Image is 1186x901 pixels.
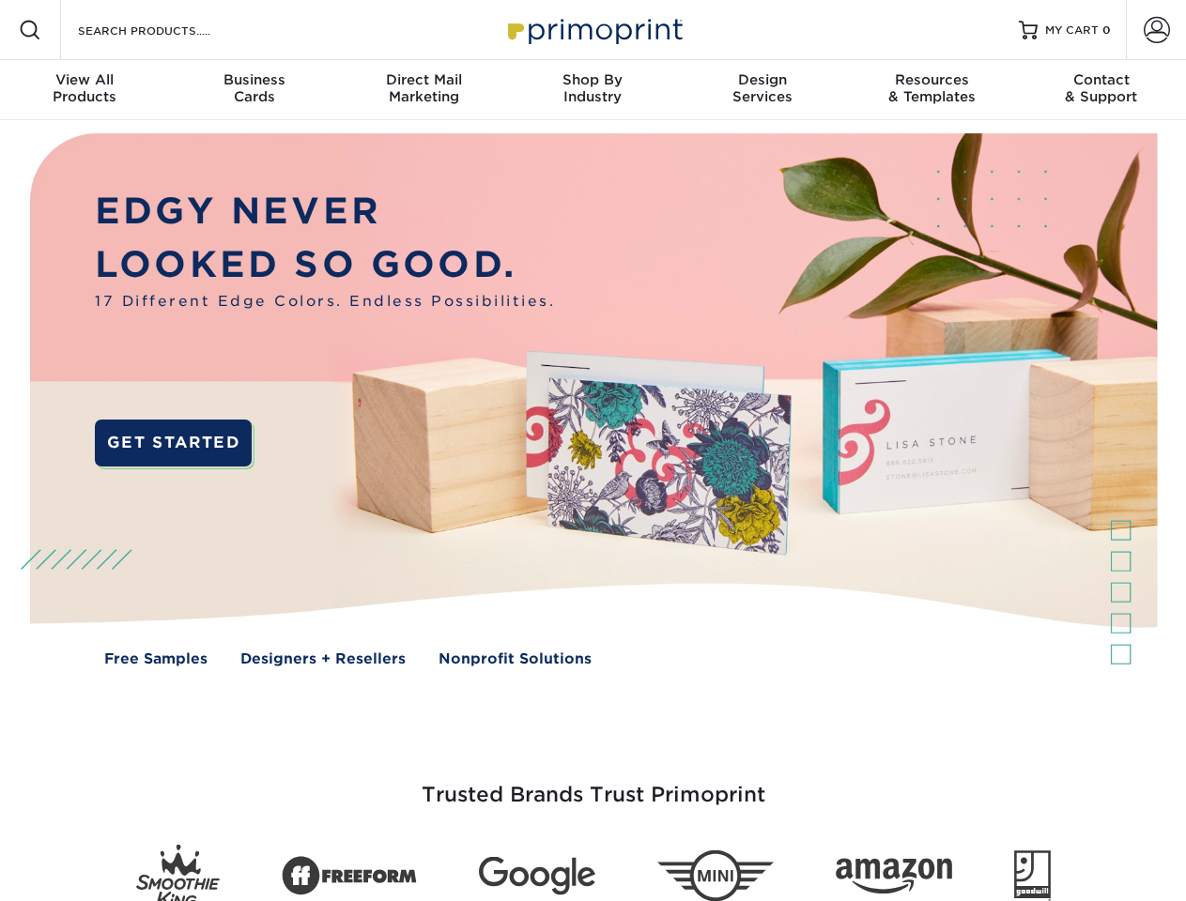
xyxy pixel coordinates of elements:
span: MY CART [1045,23,1099,38]
a: Contact& Support [1017,60,1186,120]
span: Direct Mail [339,71,508,88]
input: SEARCH PRODUCTS..... [76,19,259,41]
p: EDGY NEVER [95,185,555,238]
img: Google [479,857,595,895]
a: Nonprofit Solutions [439,649,592,670]
span: Shop By [508,71,677,88]
img: Primoprint [500,9,687,50]
span: Contact [1017,71,1186,88]
div: & Templates [847,71,1016,105]
span: Resources [847,71,1016,88]
div: Services [678,71,847,105]
a: BusinessCards [169,60,338,120]
h3: Trusted Brands Trust Primoprint [44,738,1143,830]
img: Amazon [836,859,952,894]
a: GET STARTED [95,420,252,466]
span: 17 Different Edge Colors. Endless Possibilities. [95,291,555,313]
div: Marketing [339,71,508,105]
div: Cards [169,71,338,105]
a: Direct MailMarketing [339,60,508,120]
div: & Support [1017,71,1186,105]
a: Free Samples [104,649,208,670]
span: Business [169,71,338,88]
a: DesignServices [678,60,847,120]
span: 0 [1102,23,1111,37]
a: Resources& Templates [847,60,1016,120]
p: LOOKED SO GOOD. [95,238,555,292]
span: Design [678,71,847,88]
a: Shop ByIndustry [508,60,677,120]
a: Designers + Resellers [240,649,406,670]
div: Industry [508,71,677,105]
img: Goodwill [1014,850,1051,901]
